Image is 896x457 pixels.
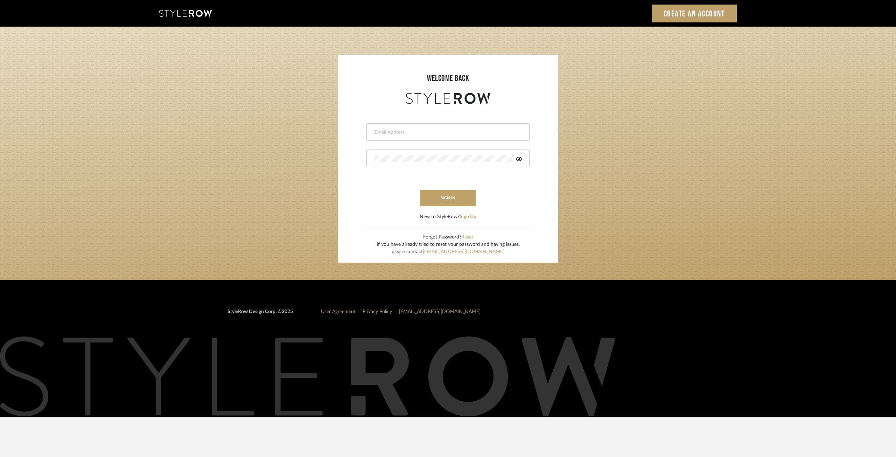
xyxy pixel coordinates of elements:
a: User Agreement [321,309,356,314]
div: StyleRow Design Corp. ©2025 [227,308,293,321]
div: If you have already tried to reset your password and having issues, please contact [377,241,520,256]
button: sign in [420,190,476,206]
a: [EMAIL_ADDRESS][DOMAIN_NAME] [423,249,504,254]
div: welcome back [345,72,551,85]
input: Email Address [374,129,520,136]
button: Reset [461,234,473,241]
a: Create an Account [652,5,737,22]
div: New to StyleRow? [420,213,476,221]
div: Forgot Password? [377,234,520,241]
button: Sign Up [460,213,476,221]
a: [EMAIL_ADDRESS][DOMAIN_NAME] [399,309,481,314]
a: Privacy Policy [363,309,392,314]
